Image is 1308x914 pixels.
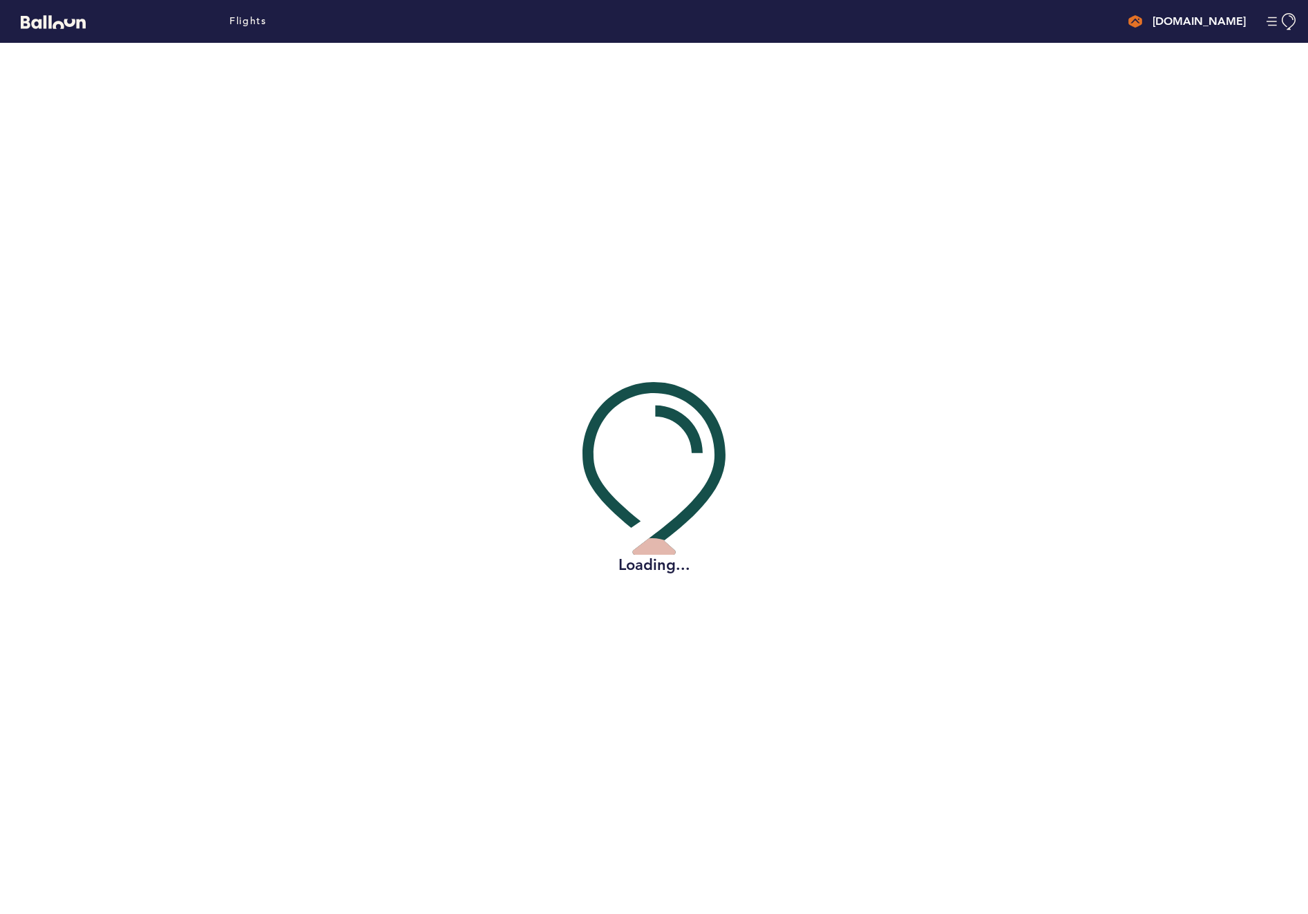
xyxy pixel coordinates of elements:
[1267,13,1298,30] button: Manage Account
[582,555,726,575] h2: Loading...
[10,14,86,28] a: Balloon
[1153,13,1246,30] h4: [DOMAIN_NAME]
[21,15,86,29] svg: Balloon
[229,14,266,29] a: Flights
